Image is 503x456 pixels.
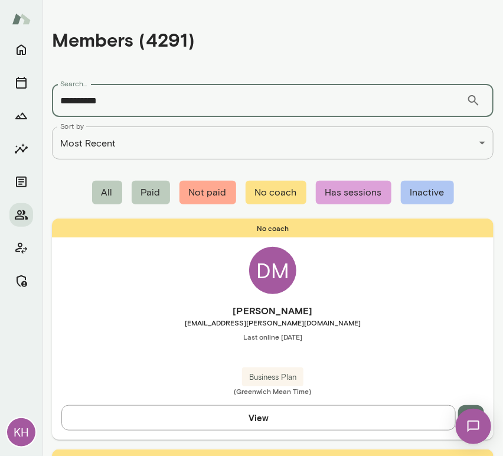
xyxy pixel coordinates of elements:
span: [EMAIL_ADDRESS][PERSON_NAME][DOMAIN_NAME] [52,318,494,327]
span: Last online [DATE] [52,332,494,341]
span: Paid [132,181,170,204]
div: Most Recent [52,126,494,159]
button: View [61,405,456,430]
button: Sessions [9,71,33,95]
button: Home [9,38,33,61]
button: Members [9,203,33,227]
span: Inactive [401,181,454,204]
h6: [PERSON_NAME] [52,304,494,318]
span: Not paid [179,181,236,204]
button: Documents [9,170,33,194]
img: Mento [12,8,31,30]
button: Client app [9,236,33,260]
label: Sort by [60,121,84,131]
div: KH [7,418,35,447]
span: All [92,181,122,204]
span: No coach [246,181,306,204]
div: DM [249,247,296,294]
span: Business Plan [242,372,303,383]
button: Manage [9,269,33,293]
h4: Members (4291) [52,28,195,51]
span: No coach [52,219,494,237]
span: (Greenwich Mean Time) [52,386,494,396]
span: Has sessions [316,181,391,204]
label: Search... [60,79,87,89]
button: Growth Plan [9,104,33,128]
button: Insights [9,137,33,161]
